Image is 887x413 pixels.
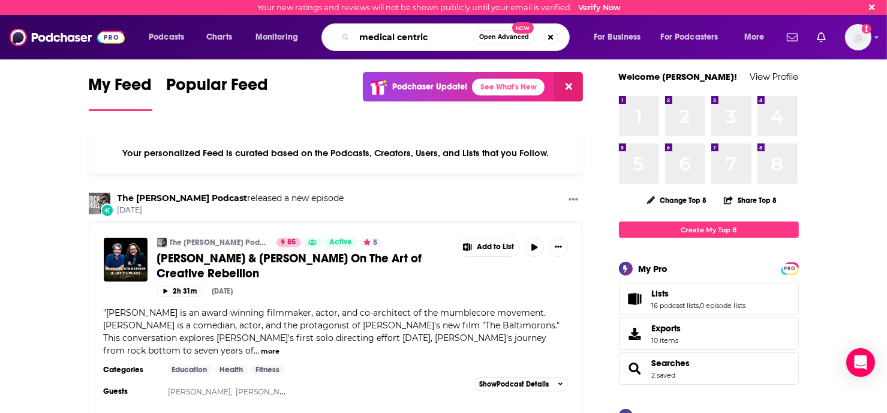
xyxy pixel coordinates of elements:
a: Education [167,365,212,375]
span: Searches [619,352,799,385]
a: [PERSON_NAME] & [PERSON_NAME] On The Art of Creative Rebellion [157,251,449,281]
button: 2h 31m [157,286,203,297]
a: [PERSON_NAME] [236,387,299,396]
img: Podchaser - Follow, Share and Rate Podcasts [10,26,125,49]
a: View Profile [750,71,799,82]
img: The Rich Roll Podcast [157,238,167,247]
span: Charts [206,29,232,46]
span: Exports [652,323,681,334]
div: Open Intercom Messenger [846,348,875,377]
img: Jay Duplass & Michael Strassner On The Art of Creative Rebellion [104,238,148,282]
a: The [PERSON_NAME] Podcast [170,238,269,247]
h3: Guests [104,387,158,396]
input: Search podcasts, credits, & more... [354,28,474,47]
button: Show profile menu [845,24,871,50]
span: My Feed [89,74,152,102]
a: Health [215,365,248,375]
a: Active [324,238,357,247]
span: Popular Feed [167,74,269,102]
h3: released a new episode [118,193,344,204]
a: 16 podcast lists [652,301,699,310]
a: Create My Top 8 [619,222,799,238]
a: See What's New [472,79,545,95]
h3: Categories [104,365,158,375]
span: For Business [594,29,641,46]
button: open menu [653,28,736,47]
a: 2 saved [652,371,676,379]
button: open menu [585,28,656,47]
button: Show More Button [564,193,583,208]
a: 85 [276,238,301,247]
span: , [699,301,700,310]
span: [DATE] [118,205,344,216]
button: Show More Button [458,238,520,256]
button: open menu [736,28,780,47]
a: Show notifications dropdown [782,27,802,47]
span: For Podcasters [661,29,718,46]
span: Add to List [477,243,514,252]
span: More [744,29,765,46]
a: My Feed [89,74,152,111]
button: Change Top 8 [640,193,714,208]
a: [PERSON_NAME], [168,387,233,396]
span: Podcasts [149,29,184,46]
button: Share Top 8 [723,188,777,212]
p: Podchaser Update! [392,82,467,92]
a: The Rich Roll Podcast [118,193,248,203]
span: Exports [623,325,647,342]
span: Logged in as cboulard [845,24,871,50]
a: Searches [623,360,647,377]
a: Welcome [PERSON_NAME]! [619,71,738,82]
svg: Email not verified [862,24,871,34]
span: " [104,307,560,356]
button: ShowPodcast Details [474,377,569,391]
img: User Profile [845,24,871,50]
a: Lists [623,291,647,307]
span: Lists [619,283,799,315]
button: open menu [247,28,314,47]
a: Popular Feed [167,74,269,111]
div: New Episode [101,203,114,217]
span: Active [329,237,352,249]
span: [PERSON_NAME] is an award-winning filmmaker, actor, and co-architect of the mumblecore movement. ... [104,307,560,356]
a: Searches [652,358,690,369]
span: Show Podcast Details [479,380,549,388]
span: 10 items [652,336,681,345]
span: Lists [652,288,669,299]
button: more [261,346,279,357]
button: 5 [360,238,381,247]
span: New [512,22,534,34]
a: PRO [783,264,797,273]
div: Your new ratings and reviews will not be shown publicly until your email is verified. [257,3,621,12]
div: [DATE] [212,287,233,295]
button: Open AdvancedNew [474,30,534,44]
button: Show More Button [549,238,568,257]
a: Fitness [251,365,284,375]
div: Search podcasts, credits, & more... [333,23,581,51]
span: Open Advanced [479,34,529,40]
span: PRO [783,264,797,273]
div: Your personalized Feed is curated based on the Podcasts, Creators, Users, and Lists that you Follow. [89,133,584,173]
a: Verify Now [578,3,621,12]
img: The Rich Roll Podcast [89,193,110,214]
button: open menu [140,28,200,47]
span: ... [254,345,260,356]
div: My Pro [639,263,668,274]
a: Exports [619,318,799,350]
span: 85 [288,237,296,249]
a: Show notifications dropdown [812,27,831,47]
a: 0 episode lists [700,301,746,310]
a: Charts [199,28,239,47]
span: Monitoring [255,29,298,46]
a: Lists [652,288,746,299]
span: [PERSON_NAME] & [PERSON_NAME] On The Art of Creative Rebellion [157,251,422,281]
